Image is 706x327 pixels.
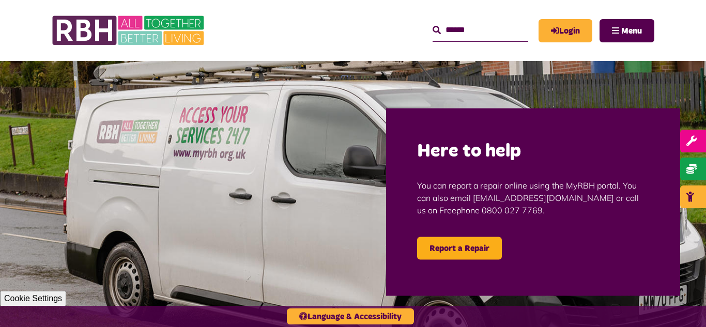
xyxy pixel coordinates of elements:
span: Menu [621,27,642,35]
a: MyRBH [539,19,592,42]
h2: Here to help [417,139,649,163]
button: Navigation [600,19,654,42]
img: RBH [52,10,207,51]
a: Report a Repair [417,237,502,259]
button: Language & Accessibility [287,308,414,324]
p: You can report a repair online using the MyRBH portal. You can also email [EMAIL_ADDRESS][DOMAIN_... [417,163,649,231]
